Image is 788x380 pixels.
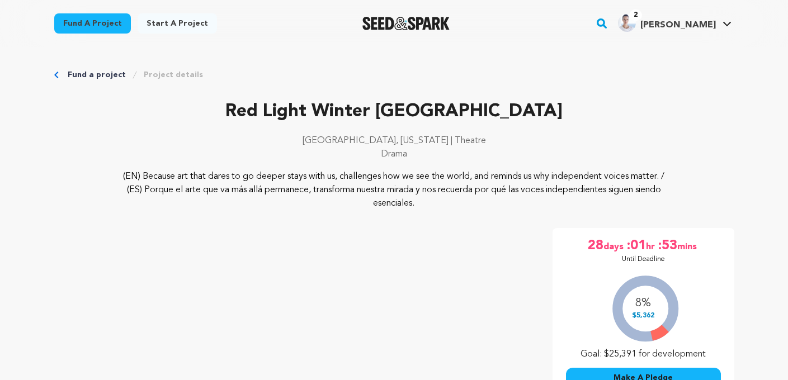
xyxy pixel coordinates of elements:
a: Fund a project [68,69,126,80]
span: Kelly F.'s Profile [616,12,734,35]
div: Breadcrumb [54,69,734,80]
p: Drama [54,148,734,161]
span: hr [646,237,657,255]
a: Project details [144,69,203,80]
span: mins [677,237,699,255]
span: days [603,237,626,255]
div: Kelly F.'s Profile [618,14,716,32]
p: Until Deadline [622,255,665,264]
span: [PERSON_NAME] [640,21,716,30]
p: Red Light Winter [GEOGRAPHIC_DATA] [54,98,734,125]
span: :53 [657,237,677,255]
p: [GEOGRAPHIC_DATA], [US_STATE] | Theatre [54,134,734,148]
span: :01 [626,237,646,255]
a: Fund a project [54,13,131,34]
a: Start a project [138,13,217,34]
span: 2 [629,9,642,21]
a: Kelly F.'s Profile [616,12,734,32]
p: (EN) Because art that dares to go deeper stays with us, challenges how we see the world, and remi... [122,170,666,210]
span: 28 [588,237,603,255]
img: Seed&Spark Logo Dark Mode [362,17,450,30]
a: Seed&Spark Homepage [362,17,450,30]
img: 512501691ff25889.png [618,14,636,32]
